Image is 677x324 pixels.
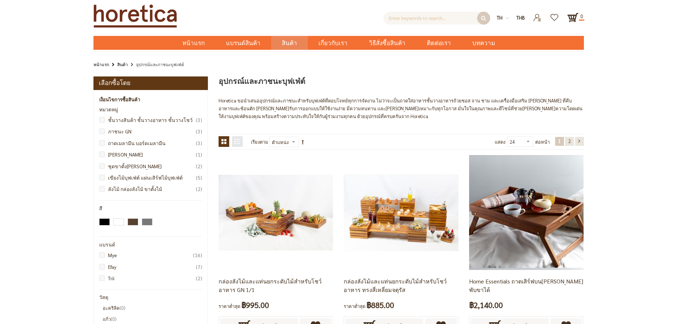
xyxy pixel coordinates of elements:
[136,62,184,67] strong: อุปกรณ์และภาชนะบุฟเฟ่ต์
[103,274,203,282] a: Trii
[99,242,203,248] div: แบรนด์
[366,298,394,312] span: ฿885.00
[219,155,333,270] img: กล่องลังไม้และแท่นยกระดับไม้สำหรับโชว์อาหาร GN 1/1
[103,174,203,181] a: เขียงไม้บุฟเฟ่ต์ แผ่นเสิร์ฟไม้บุฟเฟ่ต์
[182,38,205,48] span: หน้าแรก
[196,162,202,170] span: 2
[506,16,509,20] img: dropdown-icon.svg
[103,127,203,135] a: ภาชนะ GN
[535,136,550,148] span: ต่อหน้า
[219,136,229,147] strong: ตาราง
[196,274,202,282] span: 2
[469,298,503,312] span: ฿2,140.00
[462,36,506,50] a: บทความ
[495,139,505,145] span: แสดง
[472,36,495,51] span: บทความ
[219,277,322,293] a: กล่องลังไม้และแท่นยกระดับไม้สำหรับโชว์อาหาร GN 1/1
[111,316,117,322] span: 0
[196,139,202,147] span: 3
[318,36,348,51] span: เกี่ยวกับเรา
[103,150,203,158] a: [PERSON_NAME]
[103,304,203,312] li: อะคริลิค
[99,96,140,103] strong: เงื่อนไขการซื้อสินค้า
[416,36,462,50] a: ติดต่อเรา
[103,185,203,193] a: ลังไม้ กล่องลังไม้ ขาตั้งไม้
[103,315,203,323] li: แก้ว
[99,107,203,112] div: หมวดหมู่
[282,36,297,51] span: สินค้า
[196,116,202,124] span: 3
[215,36,271,50] a: แบรนด์สินค้า
[469,277,583,293] a: Home Essentials ถาดเสิร์ฟบน[PERSON_NAME] พับขาได้
[558,138,561,144] span: 1
[344,277,447,293] a: กล่องลังไม้และแท่นยกระดับไม้สำหรับโชว์อาหาร ทรงสี่เหลี่ยมจตุรัส
[469,155,584,270] img: bed tray, muti-purpose trays, serving trays, wooden serving trays, ถาดเสิร์ฟบนเตียง, ถาดเสริฟ, ถา...
[516,15,525,21] span: THB
[426,97,453,103] a: ชั้นวางอาหาร
[358,36,416,50] a: วิธีสั่งซื้อสินค้า
[226,36,260,51] span: แบรนด์สินค้า
[103,162,203,170] a: ชุดขาตั้ง[PERSON_NAME]
[497,15,503,21] span: th
[427,36,451,51] span: ติดต่อเรา
[193,251,202,259] span: 16
[567,12,579,23] a: 0
[369,36,405,51] span: วิธีสั่งซื้อสินค้า
[120,305,125,311] span: 0
[241,298,269,312] span: ฿995.00
[219,209,333,215] a: กล่องลังไม้และแท่นยกระดับไม้สำหรับโชว์อาหาร GN 1/1
[546,12,564,18] a: รายการโปรด
[219,303,240,309] span: ราคาต่ำสุด
[529,12,546,18] a: เข้าสู่ระบบ
[344,209,458,215] a: กล่องลังไม้และแท่นยกระดับไม้สำหรับโชว์อาหาร ทรงสี่เหลี่ยมจตุรัส
[103,251,203,259] a: Mye
[568,138,571,144] span: 2
[219,75,305,87] span: อุปกรณ์และภาชนะบุฟเฟ่ต์
[196,263,202,271] span: 7
[565,137,574,146] a: 2
[469,209,584,215] a: bed tray, muti-purpose trays, serving trays, wooden serving trays, ถาดเสิร์ฟบนเตียง, ถาดเสริฟ, ถา...
[196,174,202,181] span: 5
[308,36,358,50] a: เกี่ยวกับเรา
[579,12,584,21] span: 0
[251,136,268,148] label: เรียงตาม
[219,97,584,120] p: Horetica ขอนำเสนออุปกรณ์และภาชนะสำหรับบุฟเฟ่ต์ที่ตอบโจทย์ทุกการจัดงาน ไม่ว่าจะเป็นถาดใส่อาหาร ถ้ว...
[93,60,109,68] a: หน้าแรก
[172,36,215,50] a: หน้าแรก
[93,4,177,28] img: Horetica.com
[196,185,202,193] span: 2
[103,139,203,147] a: ถาดเมลามีน บอร์ดเมลามีน
[344,155,458,270] img: กล่องลังไม้และแท่นยกระดับไม้สำหรับโชว์อาหาร ทรงสี่เหลี่ยมจตุรัส
[196,150,202,158] span: 1
[103,263,203,271] a: Efay
[344,303,365,309] span: ราคาต่ำสุด
[103,116,203,124] a: ชั้นวางสินค้า ชั้นวางอาหาร ชั้นวางโชว์
[99,78,130,88] strong: เลือกซื้อโดย
[99,295,203,300] div: วัสดุ
[117,60,128,68] a: สินค้า
[196,127,202,135] span: 3
[99,206,203,211] div: สี
[271,36,308,50] a: สินค้า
